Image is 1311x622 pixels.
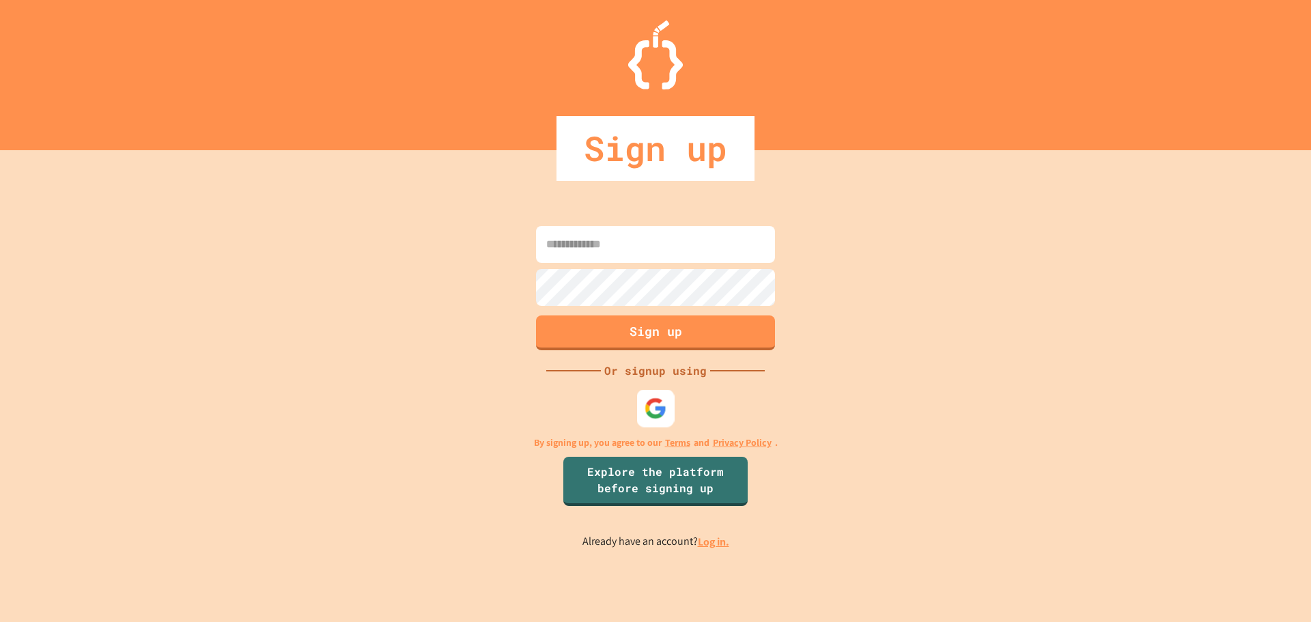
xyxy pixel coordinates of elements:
[628,20,683,89] img: Logo.svg
[665,436,690,450] a: Terms
[556,116,755,181] div: Sign up
[563,457,748,506] a: Explore the platform before signing up
[601,363,710,379] div: Or signup using
[645,397,667,419] img: google-icon.svg
[698,535,729,549] a: Log in.
[534,436,778,450] p: By signing up, you agree to our and .
[536,315,775,350] button: Sign up
[582,533,729,550] p: Already have an account?
[713,436,772,450] a: Privacy Policy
